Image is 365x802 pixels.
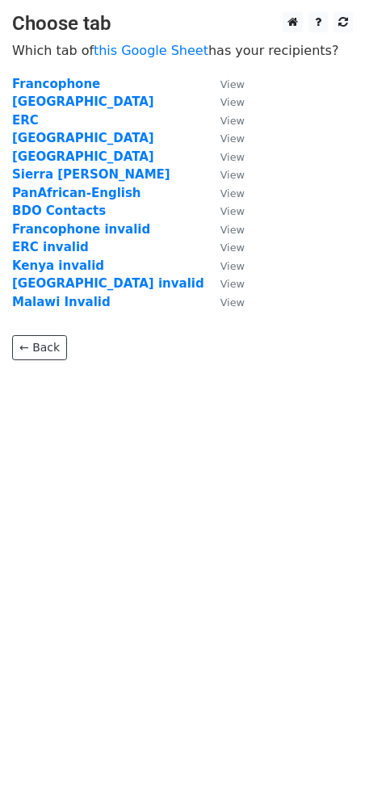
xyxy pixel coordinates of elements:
a: View [204,113,245,128]
small: View [220,78,245,90]
a: View [204,186,245,200]
small: View [220,132,245,145]
p: Which tab of has your recipients? [12,42,353,59]
a: ERC [12,113,39,128]
h3: Choose tab [12,12,353,36]
a: ERC invalid [12,240,89,254]
a: View [204,167,245,182]
small: View [220,241,245,254]
a: View [204,94,245,109]
a: View [204,131,245,145]
a: View [204,240,245,254]
a: Malawi Invalid [12,295,111,309]
a: [GEOGRAPHIC_DATA] [12,94,154,109]
a: [GEOGRAPHIC_DATA] [12,149,154,164]
small: View [220,278,245,290]
a: View [204,295,245,309]
small: View [220,151,245,163]
small: View [220,169,245,181]
a: View [204,276,245,291]
a: View [204,77,245,91]
a: this Google Sheet [94,43,208,58]
a: View [204,149,245,164]
a: ← Back [12,335,67,360]
a: [GEOGRAPHIC_DATA] invalid [12,276,204,291]
small: View [220,205,245,217]
a: Francophone invalid [12,222,150,237]
small: View [220,115,245,127]
small: View [220,260,245,272]
a: Francophone [12,77,100,91]
a: View [204,258,245,273]
small: View [220,187,245,199]
a: [GEOGRAPHIC_DATA] [12,131,154,145]
small: View [220,296,245,309]
a: BDO Contacts [12,204,106,218]
a: Kenya invalid [12,258,104,273]
a: View [204,222,245,237]
a: PanAfrican-English [12,186,141,200]
small: View [220,224,245,236]
small: View [220,96,245,108]
a: View [204,204,245,218]
a: Sierra [PERSON_NAME] [12,167,170,182]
